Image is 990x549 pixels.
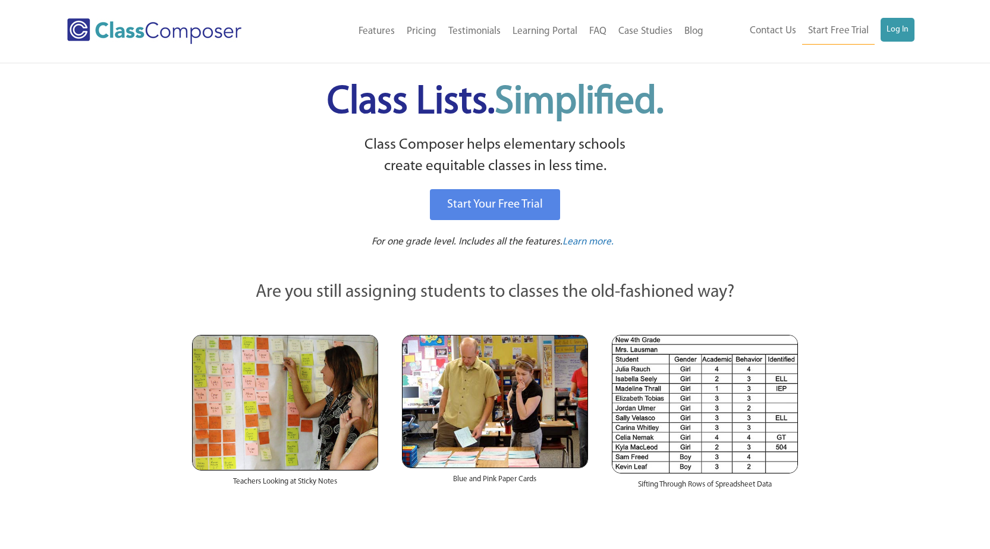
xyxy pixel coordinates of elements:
[507,18,583,45] a: Learning Portal
[447,199,543,211] span: Start Your Free Trial
[353,18,401,45] a: Features
[881,18,914,42] a: Log In
[562,235,614,250] a: Learn more.
[290,18,709,45] nav: Header Menu
[678,18,709,45] a: Blog
[402,468,588,497] div: Blue and Pink Paper Cards
[372,237,562,247] span: For one grade level. Includes all the features.
[192,335,378,470] img: Teachers Looking at Sticky Notes
[583,18,612,45] a: FAQ
[612,18,678,45] a: Case Studies
[802,18,875,45] a: Start Free Trial
[401,18,442,45] a: Pricing
[402,335,588,468] img: Blue and Pink Paper Cards
[744,18,802,44] a: Contact Us
[442,18,507,45] a: Testimonials
[612,335,798,473] img: Spreadsheets
[327,83,664,122] span: Class Lists.
[192,470,378,499] div: Teachers Looking at Sticky Notes
[612,473,798,502] div: Sifting Through Rows of Spreadsheet Data
[562,237,614,247] span: Learn more.
[430,189,560,220] a: Start Your Free Trial
[495,83,664,122] span: Simplified.
[67,18,241,44] img: Class Composer
[190,134,800,178] p: Class Composer helps elementary schools create equitable classes in less time.
[192,280,799,306] p: Are you still assigning students to classes the old-fashioned way?
[709,18,914,45] nav: Header Menu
